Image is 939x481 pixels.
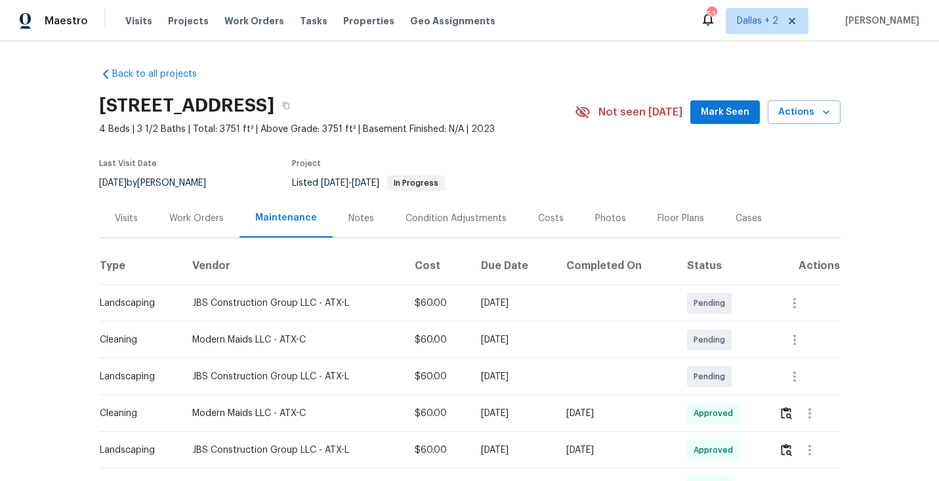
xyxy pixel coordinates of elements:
[45,14,88,28] span: Maestro
[415,297,460,310] div: $60.00
[274,94,298,117] button: Copy Address
[694,297,730,310] span: Pending
[694,407,738,420] span: Approved
[566,444,666,457] div: [DATE]
[779,398,794,429] button: Review Icon
[192,297,394,310] div: JBS Construction Group LLC - ATX-L
[343,14,394,28] span: Properties
[595,212,626,225] div: Photos
[292,178,445,188] span: Listed
[736,212,762,225] div: Cases
[192,407,394,420] div: Modern Maids LLC - ATX-C
[701,104,749,121] span: Mark Seen
[481,444,545,457] div: [DATE]
[300,16,327,26] span: Tasks
[410,14,495,28] span: Geo Assignments
[99,99,274,112] h2: [STREET_ADDRESS]
[556,248,677,285] th: Completed On
[778,104,830,121] span: Actions
[481,333,545,346] div: [DATE]
[415,407,460,420] div: $60.00
[321,178,379,188] span: -
[192,333,394,346] div: Modern Maids LLC - ATX-C
[100,370,171,383] div: Landscaping
[481,407,545,420] div: [DATE]
[321,178,348,188] span: [DATE]
[415,333,460,346] div: $60.00
[192,370,394,383] div: JBS Construction Group LLC - ATX-L
[481,370,545,383] div: [DATE]
[470,248,556,285] th: Due Date
[125,14,152,28] span: Visits
[538,212,564,225] div: Costs
[182,248,404,285] th: Vendor
[406,212,507,225] div: Condition Adjustments
[840,14,919,28] span: [PERSON_NAME]
[415,444,460,457] div: $60.00
[99,123,575,136] span: 4 Beds | 3 1/2 Baths | Total: 3751 ft² | Above Grade: 3751 ft² | Basement Finished: N/A | 2023
[690,100,760,125] button: Mark Seen
[707,8,716,21] div: 53
[352,178,379,188] span: [DATE]
[168,14,209,28] span: Projects
[100,444,171,457] div: Landscaping
[348,212,374,225] div: Notes
[115,212,138,225] div: Visits
[768,100,841,125] button: Actions
[694,333,730,346] span: Pending
[192,444,394,457] div: JBS Construction Group LLC - ATX-L
[99,248,182,285] th: Type
[566,407,666,420] div: [DATE]
[292,159,321,167] span: Project
[100,297,171,310] div: Landscaping
[694,444,738,457] span: Approved
[781,444,792,456] img: Review Icon
[99,68,225,81] a: Back to all projects
[404,248,470,285] th: Cost
[677,248,768,285] th: Status
[694,370,730,383] span: Pending
[779,434,794,466] button: Review Icon
[737,14,778,28] span: Dallas + 2
[169,212,224,225] div: Work Orders
[255,211,317,224] div: Maintenance
[657,212,704,225] div: Floor Plans
[388,179,444,187] span: In Progress
[99,178,127,188] span: [DATE]
[481,297,545,310] div: [DATE]
[99,159,157,167] span: Last Visit Date
[100,407,171,420] div: Cleaning
[100,333,171,346] div: Cleaning
[781,407,792,419] img: Review Icon
[415,370,460,383] div: $60.00
[224,14,284,28] span: Work Orders
[99,175,222,191] div: by [PERSON_NAME]
[598,106,682,119] span: Not seen [DATE]
[768,248,841,285] th: Actions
